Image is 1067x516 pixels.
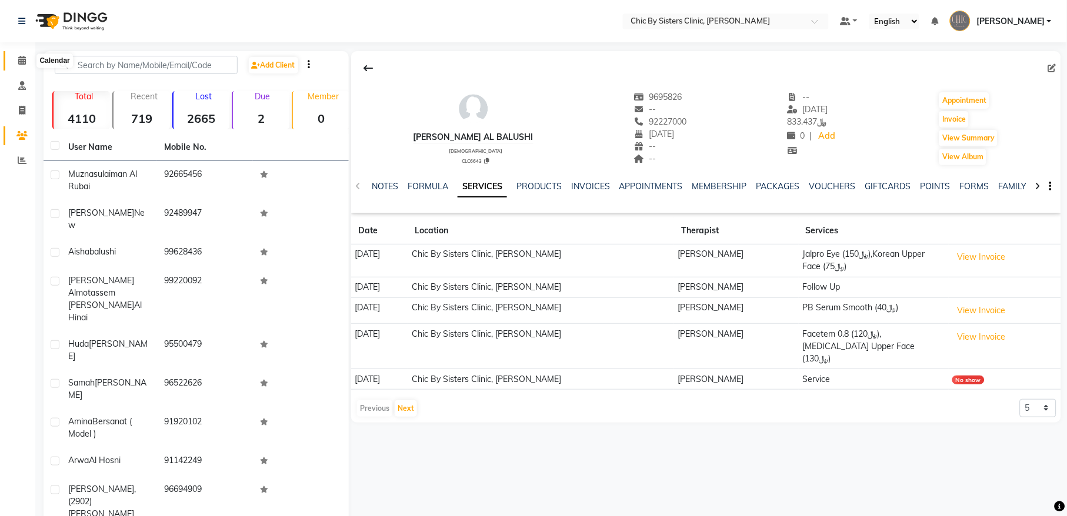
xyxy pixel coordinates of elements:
span: huda [68,339,89,349]
td: 99628436 [157,239,253,267]
a: INVOICES [571,181,610,192]
a: Add [817,128,838,145]
th: Date [351,217,408,244]
button: View Summary [939,130,998,146]
td: [DATE] [351,324,408,369]
span: 0 [788,130,805,141]
div: Calendar [36,54,72,68]
td: [DATE] [351,244,408,277]
button: View Invoice [952,301,1011,320]
span: 92227000 [634,116,687,127]
a: FORMS [960,181,989,192]
button: Appointment [939,92,989,109]
span: muzna [68,169,94,179]
td: [PERSON_NAME] [674,324,799,369]
input: Search by Name/Mobile/Email/Code [55,56,238,74]
span: Arwa [68,455,89,465]
span: [DATE] [634,129,675,139]
strong: 2 [233,111,289,126]
td: PB Serum Smooth (﷼40) [799,297,949,324]
div: No show [952,376,985,384]
th: User Name [61,134,157,161]
td: 92489947 [157,200,253,239]
button: View Invoice [952,328,1011,346]
span: | [810,130,812,142]
span: [DATE] [788,104,828,115]
strong: 719 [114,111,170,126]
span: [PERSON_NAME] [976,15,1045,28]
a: PACKAGES [756,181,800,192]
th: Location [408,217,675,244]
td: [PERSON_NAME] [674,244,799,277]
a: PRODUCTS [516,181,562,192]
span: aisha [68,246,89,257]
td: 95500479 [157,331,253,370]
a: FAMILY [999,181,1027,192]
td: [DATE] [351,297,408,324]
td: Chic By Sisters Clinic, [PERSON_NAME] [408,244,675,277]
td: [DATE] [351,369,408,390]
td: 91142249 [157,447,253,476]
span: Al Hosni [89,455,121,465]
a: FORMULA [408,181,448,192]
a: NOTES [372,181,398,192]
strong: 2665 [174,111,230,126]
p: Lost [178,91,230,102]
span: [PERSON_NAME], [68,484,136,494]
span: Samah [68,377,95,388]
a: APPOINTMENTS [619,181,683,192]
a: SERVICES [458,176,507,197]
span: [DEMOGRAPHIC_DATA] [449,148,502,154]
a: Add Client [249,57,298,73]
p: Member [298,91,349,102]
span: [PERSON_NAME] [68,377,146,400]
span: -- [634,153,656,164]
td: 92665456 [157,161,253,200]
span: [PERSON_NAME] almotassem [PERSON_NAME] [68,275,134,310]
button: View Invoice [952,248,1011,266]
span: Amina [68,416,92,427]
td: [PERSON_NAME] [674,297,799,324]
td: Chic By Sisters Clinic, [PERSON_NAME] [408,297,675,324]
td: Jalpro Eye (﷼150),Korean Upper Face (﷼75) [799,244,949,277]
span: Bersanat ( Model ) [68,416,132,439]
div: Back to Client [356,57,381,79]
strong: 4110 [54,111,110,126]
button: View Album [939,149,986,165]
td: Chic By Sisters Clinic, [PERSON_NAME] [408,369,675,390]
a: VOUCHERS [809,181,856,192]
span: -- [634,141,656,152]
th: Mobile No. [157,134,253,161]
td: Facetem 0.8 (﷼120),[MEDICAL_DATA] Upper Face (﷼130) [799,324,949,369]
button: Invoice [939,111,969,128]
img: logo [30,5,111,38]
td: [DATE] [351,277,408,297]
span: balushi [89,246,116,257]
button: Next [395,400,417,417]
span: -- [788,92,810,102]
span: -- [634,104,656,115]
span: 9695826 [634,92,682,102]
img: avatar [456,91,491,126]
td: Follow Up [799,277,949,297]
div: CLC6643 [418,156,533,165]
p: Due [235,91,289,102]
strong: 0 [293,111,349,126]
span: ﷼ [818,116,827,127]
p: Total [58,91,110,102]
a: GIFTCARDS [865,181,911,192]
td: [PERSON_NAME] [674,369,799,390]
td: 91920102 [157,408,253,447]
td: [PERSON_NAME] [674,277,799,297]
a: MEMBERSHIP [692,181,747,192]
span: [PERSON_NAME] [68,207,134,218]
span: [PERSON_NAME] [68,339,148,361]
img: GERALDINE ENRIQUEZ MAGO [950,11,971,31]
p: Recent [118,91,170,102]
th: Services [799,217,949,244]
div: [PERSON_NAME] al balushi [414,131,533,143]
span: sulaiman al rubai [68,169,137,192]
td: Chic By Sisters Clinic, [PERSON_NAME] [408,277,675,297]
td: Chic By Sisters Clinic, [PERSON_NAME] [408,324,675,369]
td: Service [799,369,949,390]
